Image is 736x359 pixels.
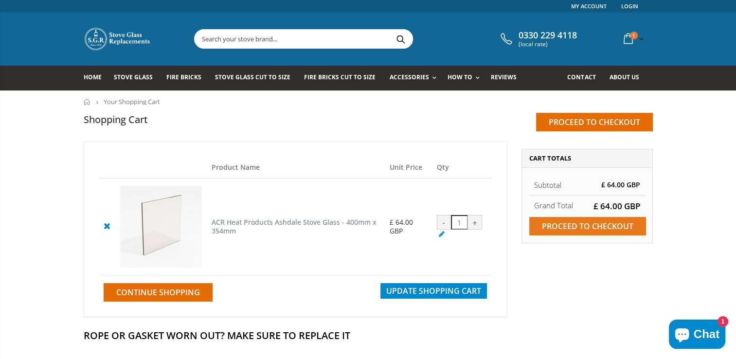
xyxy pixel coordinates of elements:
span: (local rate) [519,41,577,48]
span: 1 [630,32,638,39]
a: Home [84,66,109,90]
span: Fire Bricks Cut To Size [304,73,376,81]
input: Proceed to checkout [529,217,646,235]
div: - [437,215,451,230]
span: £ 64.00 GBP [390,217,413,235]
span: Continue Shopping [116,287,200,298]
input: Search your stove brand... [195,30,521,48]
inbox-online-store-chat: Shopify online store chat [666,320,728,351]
span: Subtotal [534,180,561,190]
a: Accessories [389,66,441,90]
a: 0330 229 4118 (local rate) [498,30,577,48]
a: Contact [567,66,603,90]
span: 0330 229 4118 [519,30,577,41]
a: ACR Heat Products Ashdale Stove Glass - 400mm x 354mm [212,217,377,236]
strong: Grand Total [534,200,573,210]
th: Product Name [207,157,385,179]
span: Stove Glass [114,73,153,81]
input: Proceed to checkout [536,113,653,131]
span: About us [609,73,639,81]
a: How To [448,66,485,90]
h1: Shopping Cart [84,113,148,126]
th: Qty [432,157,492,179]
h2: Rope Or Gasket Worn Out? Make Sure To Replace It [84,329,653,342]
span: Home [84,73,102,81]
span: Stove Glass Cut To Size [215,73,290,81]
span: How To [448,73,472,81]
span: Your Shopping Cart [104,97,160,106]
a: Stove Glass [114,66,160,90]
a: Continue Shopping [104,283,213,302]
span: £ 64.00 GBP [593,200,640,212]
span: £ 64.00 GBP [601,180,640,189]
button: Search [390,30,412,48]
span: Cart Totals [529,154,571,162]
img: ACR Heat Products Ashdale Stove Glass - 400mm x 354mm [120,186,202,268]
a: About us [609,66,646,90]
th: Unit Price [385,157,432,179]
a: Stove Glass Cut To Size [215,66,298,90]
span: Update Shopping Cart [386,286,481,296]
img: Stove Glass Replacement [84,27,152,51]
a: Home [84,99,91,105]
a: Reviews [491,66,524,90]
span: Reviews [491,73,517,81]
a: Fire Bricks [166,66,209,90]
span: Contact [567,73,595,81]
a: 1 [620,29,646,48]
div: + [467,215,482,230]
a: Fire Bricks Cut To Size [304,66,383,90]
span: Fire Bricks [166,73,201,81]
button: Update Shopping Cart [380,283,487,299]
span: Accessories [389,73,429,81]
